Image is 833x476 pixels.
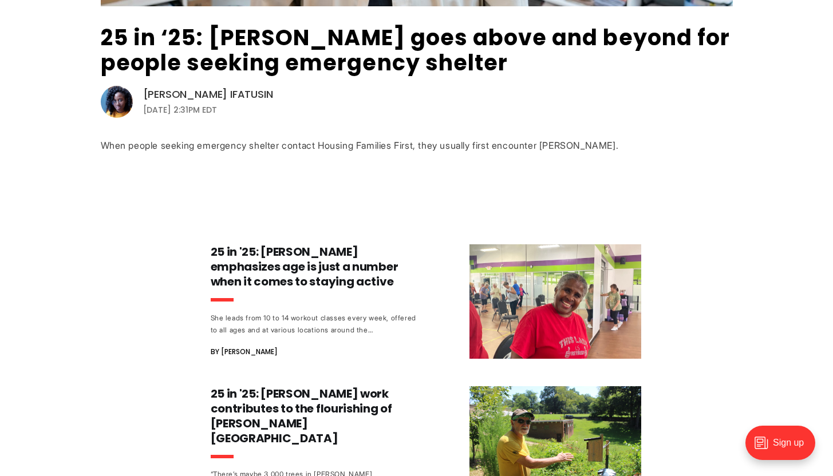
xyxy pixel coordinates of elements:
[211,386,424,446] h3: 25 in '25: [PERSON_NAME] work contributes to the flourishing of [PERSON_NAME][GEOGRAPHIC_DATA]
[211,244,641,359] a: 25 in '25: [PERSON_NAME] emphasizes age is just a number when it comes to staying active She lead...
[211,345,278,359] span: By [PERSON_NAME]
[469,244,641,359] img: 25 in '25: Debra Sims Fleisher emphasizes age is just a number when it comes to staying active
[143,88,273,101] a: [PERSON_NAME] Ifatusin
[736,420,833,476] iframe: portal-trigger
[211,312,424,336] div: She leads from 10 to 14 workout classes every week, offered to all ages and at various locations ...
[101,86,133,118] img: Victoria A. Ifatusin
[211,244,424,289] h3: 25 in '25: [PERSON_NAME] emphasizes age is just a number when it comes to staying active
[101,140,733,152] div: When people seeking emergency shelter contact Housing Families First, they usually first encounte...
[101,22,731,78] a: 25 in ‘25: [PERSON_NAME] goes above and beyond for people seeking emergency shelter
[143,103,217,117] time: [DATE] 2:31PM EDT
